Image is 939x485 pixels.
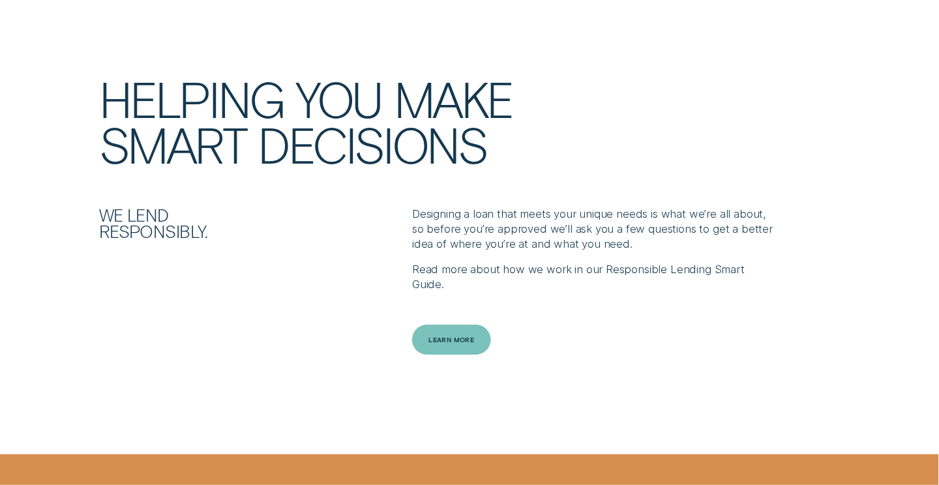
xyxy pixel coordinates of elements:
div: We lend responsibly. [99,207,275,239]
div: Learn more [429,337,475,343]
p: Read more about how we work in our Responsible Lending Smart Guide. [412,262,777,291]
a: Learn more [412,325,491,354]
h2: HELPING YOU MAKE SMART DECISIONS [93,76,657,168]
p: Designing a loan that meets your unique needs is what we’re all about, so before you’re approved ... [412,207,777,251]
